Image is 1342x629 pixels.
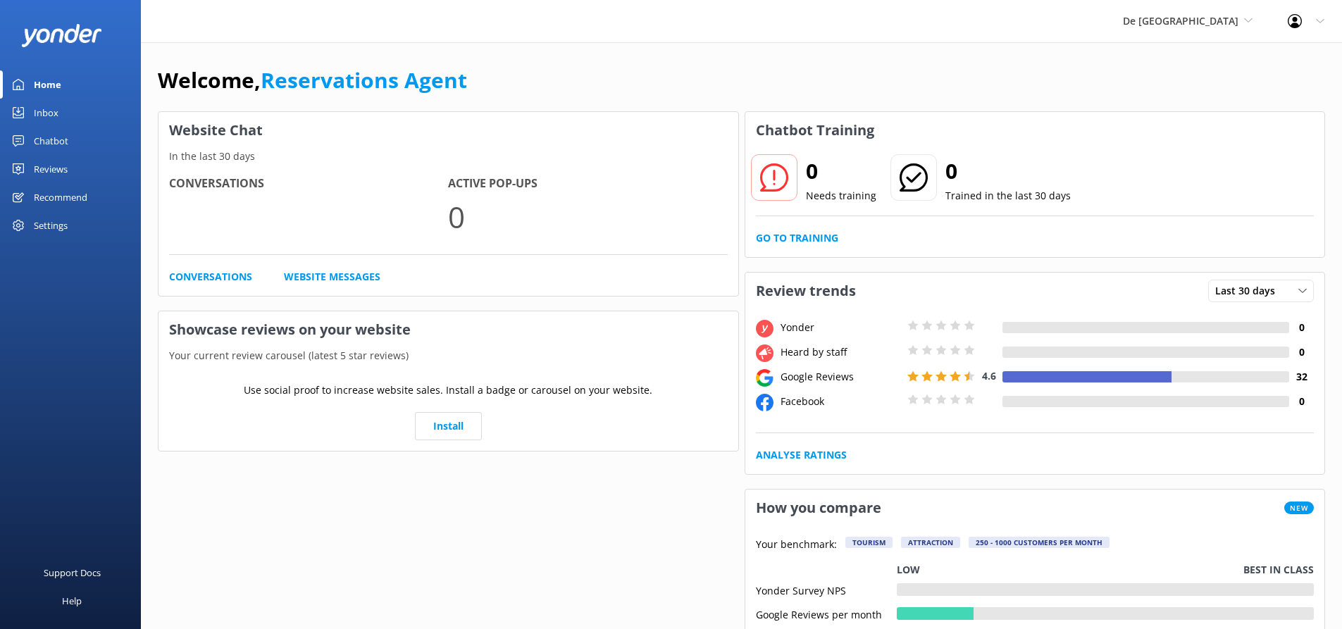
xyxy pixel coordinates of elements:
[745,112,885,149] h3: Chatbot Training
[158,63,467,97] h1: Welcome,
[34,70,61,99] div: Home
[159,149,738,164] p: In the last 30 days
[777,369,904,385] div: Google Reviews
[169,269,252,285] a: Conversations
[34,183,87,211] div: Recommend
[1289,320,1314,335] h4: 0
[982,369,996,382] span: 4.6
[945,188,1071,204] p: Trained in the last 30 days
[284,269,380,285] a: Website Messages
[969,537,1110,548] div: 250 - 1000 customers per month
[777,394,904,409] div: Facebook
[448,175,727,193] h4: Active Pop-ups
[244,382,652,398] p: Use social proof to increase website sales. Install a badge or carousel on your website.
[159,348,738,363] p: Your current review carousel (latest 5 star reviews)
[897,562,920,578] p: Low
[448,193,727,240] p: 0
[44,559,101,587] div: Support Docs
[806,188,876,204] p: Needs training
[777,344,904,360] div: Heard by staff
[845,537,893,548] div: Tourism
[159,112,738,149] h3: Website Chat
[756,607,897,620] div: Google Reviews per month
[945,154,1071,188] h2: 0
[34,155,68,183] div: Reviews
[756,230,838,246] a: Go to Training
[1284,502,1314,514] span: New
[34,211,68,239] div: Settings
[21,24,102,47] img: yonder-white-logo.png
[415,412,482,440] a: Install
[1215,283,1284,299] span: Last 30 days
[745,490,892,526] h3: How you compare
[34,127,68,155] div: Chatbot
[1123,14,1238,27] span: De [GEOGRAPHIC_DATA]
[756,447,847,463] a: Analyse Ratings
[756,583,897,596] div: Yonder Survey NPS
[777,320,904,335] div: Yonder
[1289,394,1314,409] h4: 0
[806,154,876,188] h2: 0
[62,587,82,615] div: Help
[1243,562,1314,578] p: Best in class
[901,537,960,548] div: Attraction
[159,311,738,348] h3: Showcase reviews on your website
[169,175,448,193] h4: Conversations
[1289,344,1314,360] h4: 0
[745,273,866,309] h3: Review trends
[1289,369,1314,385] h4: 32
[756,537,837,554] p: Your benchmark:
[34,99,58,127] div: Inbox
[261,66,467,94] a: Reservations Agent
